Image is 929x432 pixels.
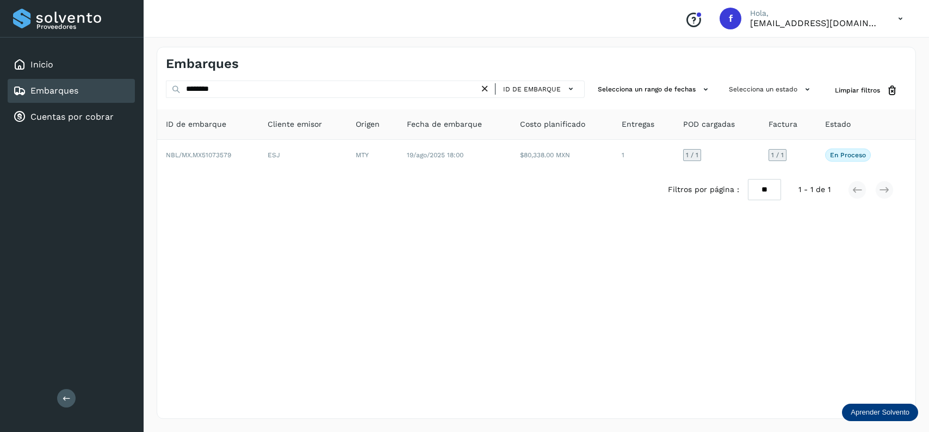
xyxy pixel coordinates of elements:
[259,140,347,170] td: ESJ
[686,152,698,158] span: 1 / 1
[798,184,831,195] span: 1 - 1 de 1
[724,81,817,98] button: Selecciona un estado
[407,151,463,159] span: 19/ago/2025 18:00
[36,23,131,30] p: Proveedores
[166,56,239,72] h4: Embarques
[825,119,851,130] span: Estado
[835,85,880,95] span: Limpiar filtros
[826,81,907,101] button: Limpiar filtros
[851,408,909,417] p: Aprender Solvento
[8,105,135,129] div: Cuentas por cobrar
[30,59,53,70] a: Inicio
[750,9,881,18] p: Hola,
[842,404,918,421] div: Aprender Solvento
[769,119,797,130] span: Factura
[30,112,114,122] a: Cuentas por cobrar
[166,151,231,159] span: NBL/MX.MX51073579
[500,81,580,97] button: ID de embarque
[8,53,135,77] div: Inicio
[593,81,716,98] button: Selecciona un rango de fechas
[520,119,585,130] span: Costo planificado
[830,151,866,159] p: En proceso
[503,84,561,94] span: ID de embarque
[166,119,226,130] span: ID de embarque
[771,152,784,158] span: 1 / 1
[8,79,135,103] div: Embarques
[356,119,380,130] span: Origen
[668,184,739,195] span: Filtros por página :
[347,140,398,170] td: MTY
[407,119,482,130] span: Fecha de embarque
[750,18,881,28] p: facturacion@expresssanjavier.com
[268,119,322,130] span: Cliente emisor
[30,85,78,96] a: Embarques
[622,119,654,130] span: Entregas
[613,140,674,170] td: 1
[511,140,613,170] td: $80,338.00 MXN
[683,119,735,130] span: POD cargadas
